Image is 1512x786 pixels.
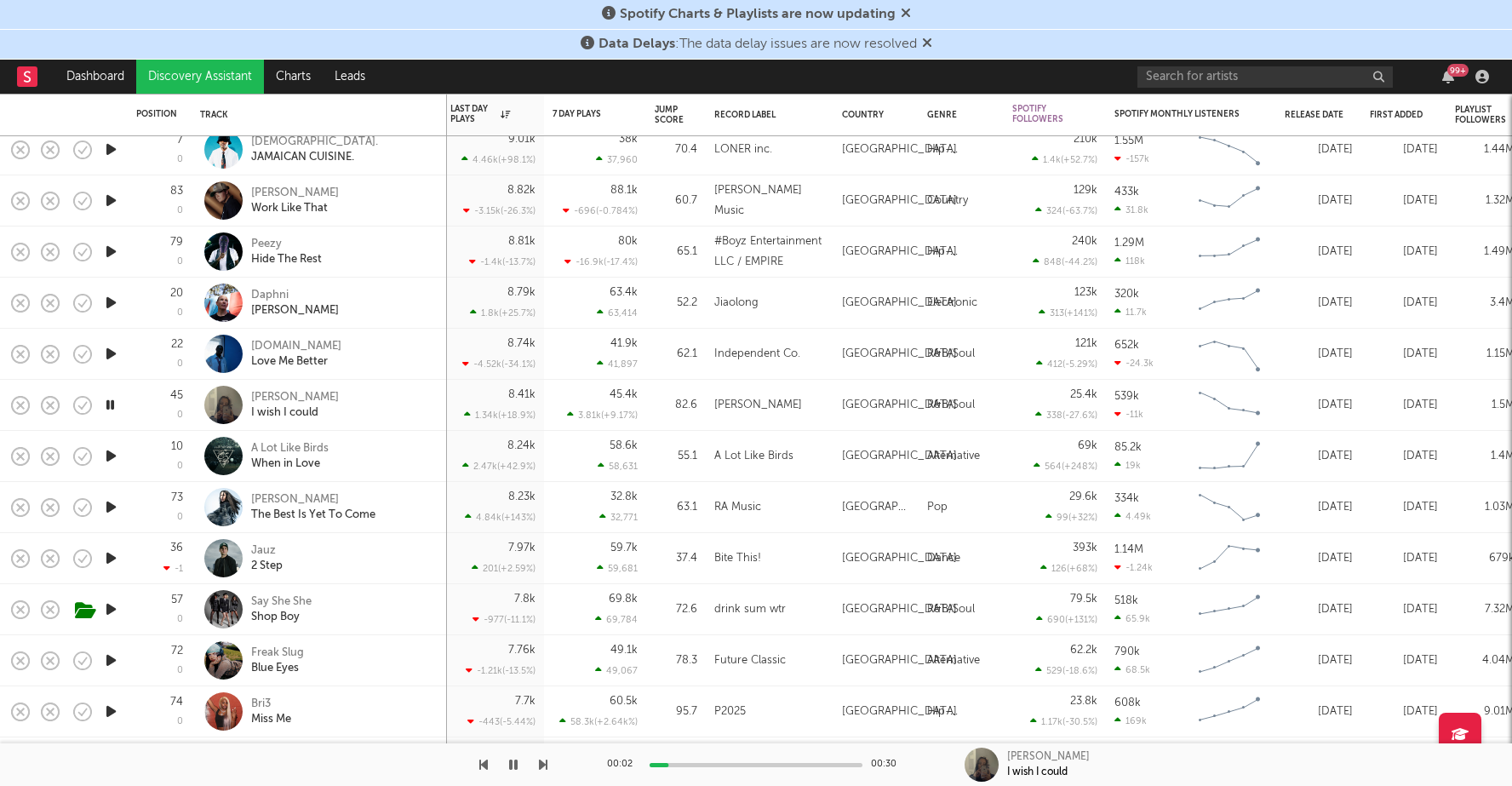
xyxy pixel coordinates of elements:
div: 564 ( +248 % ) [1034,461,1097,472]
div: 55.1 [655,446,697,467]
div: [DATE] [1370,497,1438,518]
div: 690 ( +131 % ) [1036,614,1097,625]
div: [DATE] [1370,600,1438,620]
div: 123k [1074,287,1097,298]
svg: Chart title [1191,435,1268,478]
div: -443 ( -5.44 % ) [467,716,535,727]
div: 22 [171,339,183,350]
div: 0 [177,359,183,369]
div: The Best Is Yet To Come [251,508,375,523]
div: Dance [927,548,960,569]
svg: Chart title [1191,333,1268,376]
div: [PERSON_NAME] [251,186,339,201]
div: [DATE] [1285,293,1353,313]
div: A Lot Like Birds [251,441,329,456]
div: Genre [927,110,987,120]
div: I wish I could [1007,765,1068,780]
div: 83 [170,186,183,197]
button: 99+ [1442,70,1454,83]
div: 69.8k [609,594,638,605]
a: Say She SheShop Boy [251,594,312,625]
div: 0 [177,410,183,420]
div: [GEOGRAPHIC_DATA] [842,497,910,518]
div: 45 [170,390,183,401]
div: [DATE] [1370,651,1438,671]
div: 121k [1075,338,1097,349]
div: Jiaolong [714,293,759,313]
div: 82.6 [655,395,697,416]
div: 58.3k ( +2.64k % ) [559,716,638,727]
div: 393k [1073,542,1097,554]
div: 62.2k [1070,645,1097,656]
div: 74 [170,697,183,708]
div: 59,681 [597,563,638,574]
span: Spotify Charts & Playlists are now updating [620,8,896,21]
div: 8.41k [508,389,535,400]
div: [GEOGRAPHIC_DATA] [842,191,957,211]
div: 72 [171,645,183,657]
div: R&B/Soul [927,395,975,416]
div: 0 [177,206,183,215]
div: Playlist Followers [1455,105,1506,125]
div: Last Day Plays [450,104,510,124]
div: 60.5k [610,696,638,707]
div: [DATE] [1370,446,1438,467]
div: 63,414 [597,307,638,318]
div: 1.8k ( +25.7 % ) [470,307,535,318]
div: [PERSON_NAME] [251,492,375,508]
div: 29.6k [1069,491,1097,502]
div: 324 ( -63.7 % ) [1035,205,1097,216]
div: [DATE] [1370,344,1438,364]
div: Spotify Followers [1012,104,1072,124]
div: Independent Co. [714,344,800,364]
div: 518k [1114,595,1138,606]
svg: Chart title [1191,640,1268,682]
div: 10 [171,441,183,452]
svg: Chart title [1191,537,1268,580]
div: 8.24k [507,440,535,451]
div: [PERSON_NAME] [1007,749,1090,765]
div: 129k [1074,185,1097,196]
div: Release Date [1285,110,1344,120]
div: 23.8k [1070,696,1097,707]
div: RA Music [714,497,761,518]
svg: Chart title [1191,384,1268,427]
div: When in Love [251,456,329,472]
div: 62.1 [655,344,697,364]
div: [DATE] [1370,548,1438,569]
div: 210k [1074,134,1097,145]
div: Blue Eyes [251,661,304,676]
div: 58.6k [610,440,638,451]
div: 412 ( -5.29 % ) [1036,359,1097,370]
div: [DEMOGRAPHIC_DATA]. [251,135,378,150]
div: 11.7k [1114,307,1147,318]
div: I wish I could [251,405,339,421]
div: 1.55M [1114,135,1143,146]
div: [DATE] [1285,344,1353,364]
div: Spotify Monthly Listeners [1114,109,1242,119]
div: [DATE] [1285,548,1353,569]
div: [PERSON_NAME] Music [714,181,825,221]
div: 8.74k [507,338,535,349]
div: -11k [1114,409,1143,420]
div: Peezy [251,237,322,252]
div: 0 [177,513,183,522]
svg: Chart title [1191,180,1268,222]
div: 8.23k [508,491,535,502]
div: [DATE] [1370,395,1438,416]
div: 118k [1114,255,1145,267]
div: Alternative [927,446,980,467]
div: 25.4k [1070,389,1097,400]
div: [DATE] [1285,446,1353,467]
svg: Chart title [1191,588,1268,631]
div: Bri3 [251,697,291,712]
div: 7 [177,135,183,146]
div: [DATE] [1370,191,1438,211]
div: Work Like That [251,201,339,216]
div: [DATE] [1285,651,1353,671]
div: 0 [177,717,183,726]
div: 95.7 [655,702,697,722]
div: P2025 [714,702,746,722]
div: Record Label [714,110,816,120]
div: -1.4k ( -13.7 % ) [469,256,535,267]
